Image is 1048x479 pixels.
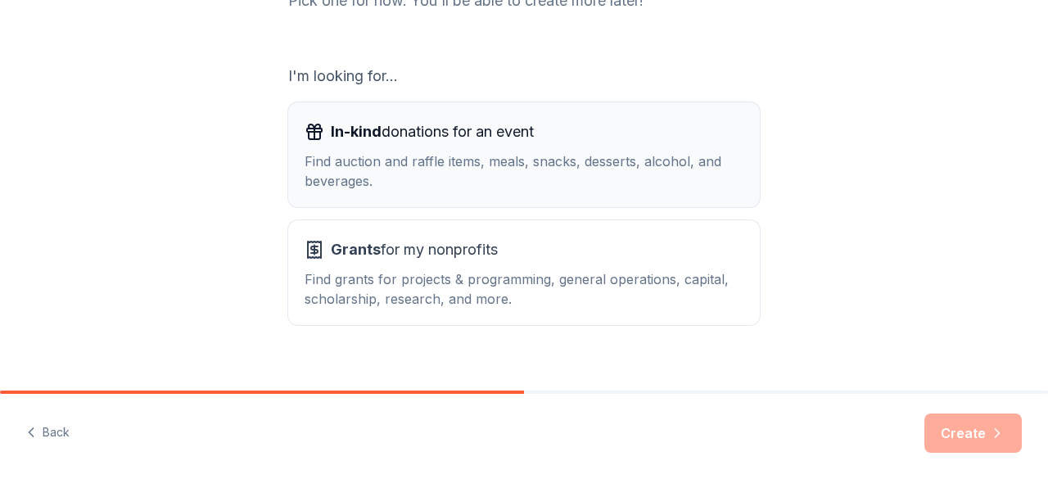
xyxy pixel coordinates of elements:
[288,102,760,207] button: In-kinddonations for an eventFind auction and raffle items, meals, snacks, desserts, alcohol, and...
[288,63,760,89] div: I'm looking for...
[331,241,381,258] span: Grants
[288,220,760,325] button: Grantsfor my nonprofitsFind grants for projects & programming, general operations, capital, schol...
[331,123,382,140] span: In-kind
[305,269,743,309] div: Find grants for projects & programming, general operations, capital, scholarship, research, and m...
[305,151,743,191] div: Find auction and raffle items, meals, snacks, desserts, alcohol, and beverages.
[26,416,70,450] button: Back
[331,119,534,145] span: donations for an event
[331,237,498,263] span: for my nonprofits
